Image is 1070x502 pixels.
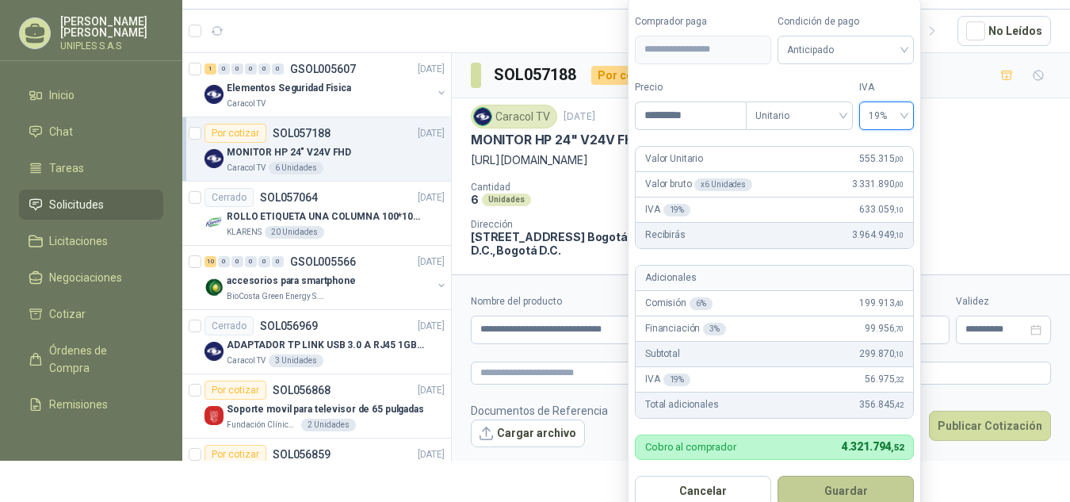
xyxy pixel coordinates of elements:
[891,443,904,453] span: ,52
[418,126,445,141] p: [DATE]
[245,63,257,75] div: 0
[273,449,331,460] p: SOL056859
[471,105,557,128] div: Caracol TV
[227,354,266,367] p: Caracol TV
[645,228,686,243] p: Recibirás
[894,350,904,358] span: ,10
[204,278,224,297] img: Company Logo
[272,256,284,267] div: 0
[290,63,356,75] p: GSOL005607
[645,270,696,285] p: Adicionales
[218,256,230,267] div: 0
[19,262,163,293] a: Negociaciones
[227,162,266,174] p: Caracol TV
[273,128,331,139] p: SOL057188
[703,323,726,335] div: 3 %
[182,182,451,246] a: CerradoSOL057064[DATE] Company LogoROLLO ETIQUETA UNA COLUMNA 100*100*500unKLARENS20 Unidades
[869,104,904,128] span: 19%
[471,294,728,309] label: Nombre del producto
[645,347,680,362] p: Subtotal
[49,269,122,286] span: Negociaciones
[755,104,843,128] span: Unitario
[227,338,424,353] p: ADAPTADOR TP LINK USB 3.0 A RJ45 1GB WINDOWS
[49,305,86,323] span: Cotizar
[218,63,230,75] div: 0
[471,193,479,206] p: 6
[60,41,163,51] p: UNIPLES S.A.S
[49,196,104,213] span: Solicitudes
[260,320,318,331] p: SOL056969
[227,98,266,110] p: Caracol TV
[645,372,690,387] p: IVA
[273,385,331,396] p: SOL056868
[19,389,163,420] a: Remisiones
[19,153,163,183] a: Tareas
[859,347,904,362] span: 299.870
[227,145,351,160] p: MONITOR HP 24" V24V FHD
[204,59,448,110] a: 1 0 0 0 0 0 GSOL005607[DATE] Company LogoElementos Seguridad FisicaCaracol TV
[19,190,163,220] a: Solicitudes
[269,354,323,367] div: 3 Unidades
[471,219,640,230] p: Dirección
[227,81,351,96] p: Elementos Seguridad Fisica
[272,63,284,75] div: 0
[231,63,243,75] div: 0
[471,402,608,420] p: Documentos de Referencia
[894,400,904,409] span: ,42
[204,342,224,361] img: Company Logo
[49,396,108,413] span: Remisiones
[19,299,163,329] a: Cotizar
[471,273,536,290] div: Cotizaciones
[957,16,1051,46] button: No Leídos
[245,256,257,267] div: 0
[60,16,163,38] p: [PERSON_NAME] [PERSON_NAME]
[204,85,224,104] img: Company Logo
[418,383,445,398] p: [DATE]
[231,256,243,267] div: 0
[865,321,904,336] span: 99.956
[635,80,746,95] label: Precio
[182,374,451,439] a: Por cotizarSOL056868[DATE] Company LogoSoporte movil para televisor de 65 pulgadasFundación Clíni...
[301,419,356,431] div: 2 Unidades
[894,299,904,308] span: ,40
[645,442,736,452] p: Cobro al comprador
[471,182,674,193] p: Cantidad
[663,204,691,217] div: 19 %
[859,202,904,217] span: 633.059
[19,335,163,383] a: Órdenes de Compra
[471,132,644,148] p: MONITOR HP 24" V24V FHD
[290,256,356,267] p: GSOL005566
[645,321,726,336] p: Financiación
[49,232,108,250] span: Licitaciones
[645,202,690,217] p: IVA
[894,205,904,214] span: ,10
[787,38,904,62] span: Anticipado
[645,397,719,412] p: Total adicionales
[418,255,445,270] p: [DATE]
[591,66,664,85] div: Por cotizar
[859,296,904,311] span: 199.913
[227,419,298,431] p: Fundación Clínica Shaio
[842,440,904,453] span: 4.321.794
[564,109,595,125] p: [DATE]
[635,14,771,29] label: Comprador paga
[418,62,445,77] p: [DATE]
[645,177,752,192] p: Valor bruto
[265,226,324,239] div: 20 Unidades
[204,188,254,207] div: Cerrado
[204,316,254,335] div: Cerrado
[494,63,579,87] h3: SOL057188
[204,381,266,400] div: Por cotizar
[690,297,713,310] div: 6 %
[204,213,224,232] img: Company Logo
[645,296,713,311] p: Comisión
[894,231,904,240] span: ,10
[859,151,904,167] span: 555.315
[182,117,451,182] a: Por cotizarSOL057188[DATE] Company LogoMONITOR HP 24" V24V FHDCaracol TV6 Unidades
[204,252,448,303] a: 10 0 0 0 0 0 GSOL005566[DATE] Company Logoaccesorios para smartphoneBioCosta Green Energy S.A.S
[663,374,691,386] div: 19 %
[956,294,1051,309] label: Validez
[204,63,216,75] div: 1
[227,274,356,289] p: accesorios para smartphone
[859,397,904,412] span: 356.845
